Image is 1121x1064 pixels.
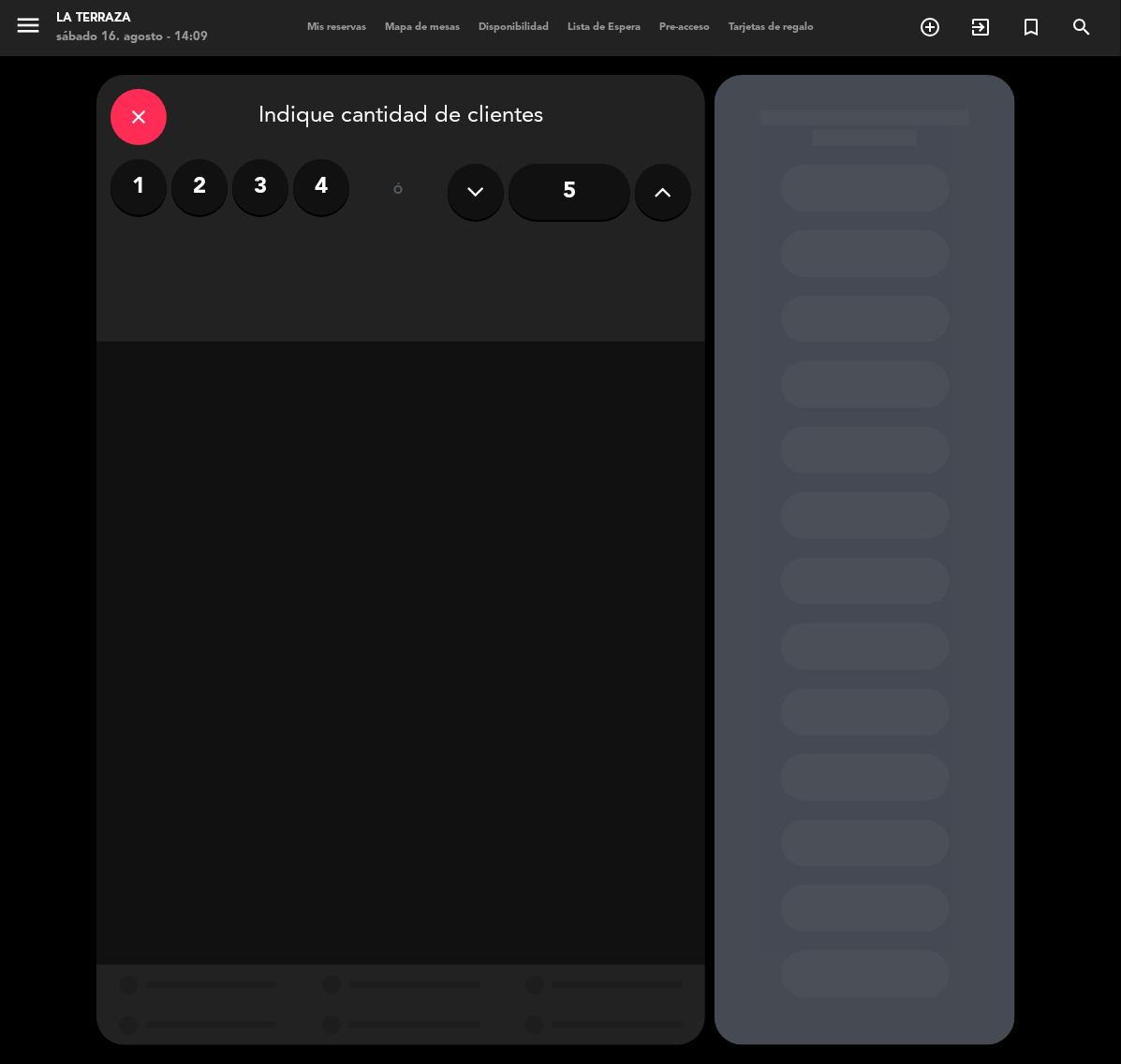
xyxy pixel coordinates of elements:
span: Mis reservas [298,22,376,33]
label: 1 [111,159,167,215]
div: La Terraza [56,9,208,28]
i: search [1070,16,1093,38]
label: 4 [293,159,349,215]
div: Indique cantidad de clientes [111,89,691,145]
span: Mapa de mesas [376,22,469,33]
span: Lista de Espera [558,22,650,33]
button: menu [14,11,42,46]
i: turned_in_not [1020,16,1042,38]
i: add_circle_outline [919,16,941,38]
i: exit_to_app [969,16,992,38]
label: 3 [232,159,288,215]
span: Pre-acceso [650,22,719,33]
span: Tarjetas de regalo [719,22,823,33]
span: Disponibilidad [469,22,558,33]
div: ó [368,159,429,225]
i: close [127,106,150,128]
i: menu [14,11,42,39]
label: 2 [171,159,228,215]
div: sábado 16. agosto - 14:09 [56,28,208,47]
